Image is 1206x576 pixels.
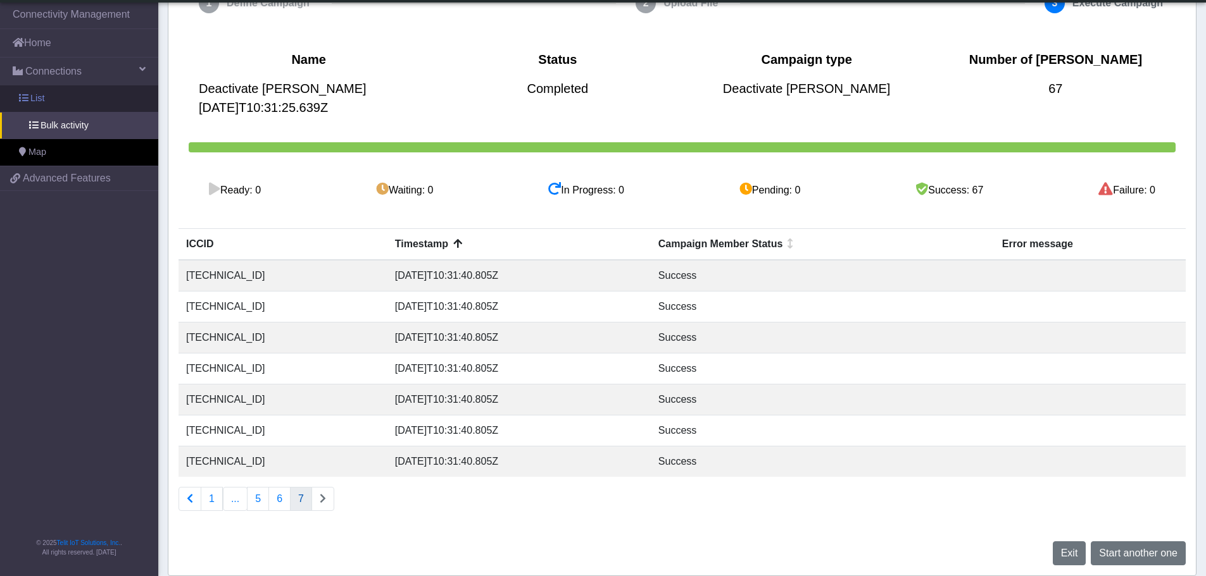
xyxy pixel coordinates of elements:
th: Error message [995,229,1186,260]
td: [TECHNICAL_ID] [179,260,387,291]
span: Connections [25,64,82,79]
span: Exit [1061,548,1078,558]
td: [DATE]T10:31:40.805Z [387,415,651,446]
td: [DATE]T10:31:40.805Z [387,353,651,384]
div: Success: 67 [915,183,983,198]
span: Map [28,145,46,159]
div: Campaign Member Status [658,236,987,252]
td: [TECHNICAL_ID] [179,291,387,322]
button: ... [223,487,248,511]
span: Deactivate [PERSON_NAME] [692,74,922,103]
span: Completed [443,74,672,103]
td: Success [651,260,995,291]
button: 7 [290,487,312,511]
span: 67 [941,74,1171,103]
nav: Connections list navigation [179,487,334,511]
span: Advanced Features [23,171,111,186]
button: 6 [268,487,291,511]
td: [TECHNICAL_ID] [179,446,387,477]
td: [TECHNICAL_ID] [179,415,387,446]
span: Deactivate [PERSON_NAME] [DATE]T10:31:25.639Z [194,74,424,122]
td: [DATE]T10:31:40.805Z [387,291,651,322]
td: Success [651,384,995,415]
div: Waiting: 0 [376,183,434,198]
span: Status [443,45,672,74]
td: [DATE]T10:31:40.805Z [387,322,651,353]
td: Success [651,415,995,446]
td: Success [651,291,995,322]
span: Number of [PERSON_NAME] [941,45,1171,74]
div: Failure: 0 [1098,183,1155,198]
div: Ready: 0 [209,183,261,198]
span: Start another one [1099,548,1178,558]
td: [DATE]T10:31:40.805Z [387,260,651,291]
div: Timestamp [395,236,643,252]
a: Telit IoT Solutions, Inc. [57,539,120,546]
button: 1 [201,487,223,511]
td: Success [651,322,995,353]
th: ICCID [179,229,387,260]
span: List [30,92,44,106]
button: Start another one [1091,541,1186,565]
td: [TECHNICAL_ID] [179,384,387,415]
td: [DATE]T10:31:40.805Z [387,446,651,477]
span: Bulk activity [41,119,89,133]
button: 5 [247,487,269,511]
td: [TECHNICAL_ID] [179,322,387,353]
td: Success [651,353,995,384]
span: Campaign type [692,45,922,74]
td: [DATE]T10:31:40.805Z [387,384,651,415]
td: [TECHNICAL_ID] [179,353,387,384]
td: Success [651,446,995,477]
div: In Progress: 0 [548,183,624,198]
span: Name [286,45,330,74]
div: Pending: 0 [739,183,801,198]
button: Exit [1053,541,1086,565]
